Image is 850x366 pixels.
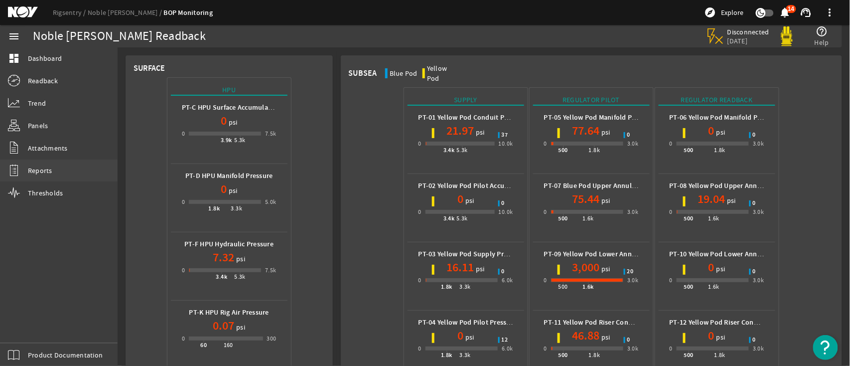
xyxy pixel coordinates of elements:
b: PT-F HPU Hydraulic Pressure [184,239,274,249]
h1: 21.97 [446,123,474,139]
div: Surface [134,63,165,73]
span: 0 [753,269,756,275]
span: Attachments [28,143,68,153]
span: 0 [753,132,756,138]
h1: 16.11 [446,259,474,275]
button: more_vert [818,0,842,24]
span: psi [463,332,474,342]
span: 20 [627,269,634,275]
span: Thresholds [28,188,63,198]
span: psi [474,127,485,137]
span: Explore [721,7,744,17]
div: 500 [684,145,694,155]
b: PT-08 Yellow Pod Upper Annular Pressure [670,181,799,190]
div: 3.0k [753,344,764,354]
div: 1.8k [441,350,452,360]
b: PT-01 Yellow Pod Conduit Pressure [419,113,527,122]
div: 0 [544,275,547,285]
div: 1.8k [209,203,220,213]
b: PT-05 Yellow Pod Manifold Pilot Pressure [544,113,672,122]
span: 0 [627,132,630,138]
span: 37 [502,132,508,138]
span: psi [463,195,474,205]
div: 0 [670,275,673,285]
span: 0 [753,200,756,206]
div: 500 [559,213,568,223]
span: psi [227,185,238,195]
span: 0 [753,337,756,343]
b: PT-03 Yellow Pod Supply Pressure [419,249,524,259]
h1: 0 [708,123,714,139]
div: 1.6k [583,213,594,223]
div: 3.3k [231,203,243,213]
div: 500 [684,282,694,292]
span: psi [599,195,610,205]
div: 0 [544,207,547,217]
div: 500 [559,145,568,155]
div: 300 [267,334,277,344]
b: PT-09 Yellow Pod Lower Annular Pilot Pressure [544,249,690,259]
div: HPU [171,85,287,96]
div: 1.6k [708,282,720,292]
h1: 19.04 [698,191,725,207]
div: 500 [559,282,568,292]
div: Yellow Pod [427,63,460,83]
a: Rigsentry [53,8,88,17]
div: 0 [182,334,185,344]
span: psi [234,254,245,264]
a: BOP Monitoring [164,8,213,17]
div: 3.4k [443,145,455,155]
span: psi [474,264,485,274]
div: 1.8k [714,350,726,360]
h1: 0 [708,328,714,344]
h1: 3,000 [572,259,599,275]
mat-icon: notifications [779,6,791,18]
div: 0 [670,344,673,354]
div: 10.0k [499,139,513,149]
span: psi [714,127,725,137]
b: PT-12 Yellow Pod Riser Connector Pressure [670,318,803,327]
b: PT-07 Blue Pod Upper Annular Pilot Pressure [544,181,684,190]
span: psi [599,127,610,137]
span: psi [227,117,238,127]
div: 1.6k [583,282,594,292]
b: PT-C HPU Surface Accumulator Pressure [182,103,306,112]
h1: 0 [708,259,714,275]
div: 3.0k [627,275,639,285]
span: 0 [502,269,505,275]
span: Reports [28,166,52,176]
h1: 0 [221,181,227,197]
div: 3.0k [753,207,764,217]
span: psi [599,264,610,274]
div: 5.3k [234,135,246,145]
div: 1.8k [441,282,452,292]
span: Panels [28,121,48,131]
div: 0 [419,344,422,354]
button: 14 [780,7,790,18]
div: 0 [182,265,185,275]
div: 500 [684,350,694,360]
mat-icon: help_outline [816,25,828,37]
div: 160 [224,340,233,350]
div: 5.3k [456,213,468,223]
div: 6.0k [502,344,513,354]
span: [DATE] [727,36,770,45]
div: 1.8k [714,145,726,155]
div: 3.9k [221,135,232,145]
b: PT-10 Yellow Pod Lower Annular Pressure [670,249,799,259]
div: 3.0k [627,207,639,217]
div: 3.0k [753,275,764,285]
span: Readback [28,76,58,86]
a: Noble [PERSON_NAME] [88,8,164,17]
h1: 0 [457,191,463,207]
button: Open Resource Center [813,335,838,360]
div: 3.0k [627,344,639,354]
div: 0 [544,139,547,149]
span: Trend [28,98,46,108]
div: Regulator Readback [659,95,775,106]
div: 1.6k [708,213,720,223]
span: 12 [502,337,508,343]
h1: 75.44 [572,191,599,207]
b: PT-04 Yellow Pod Pilot Pressure [419,318,517,327]
mat-icon: explore [705,6,716,18]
